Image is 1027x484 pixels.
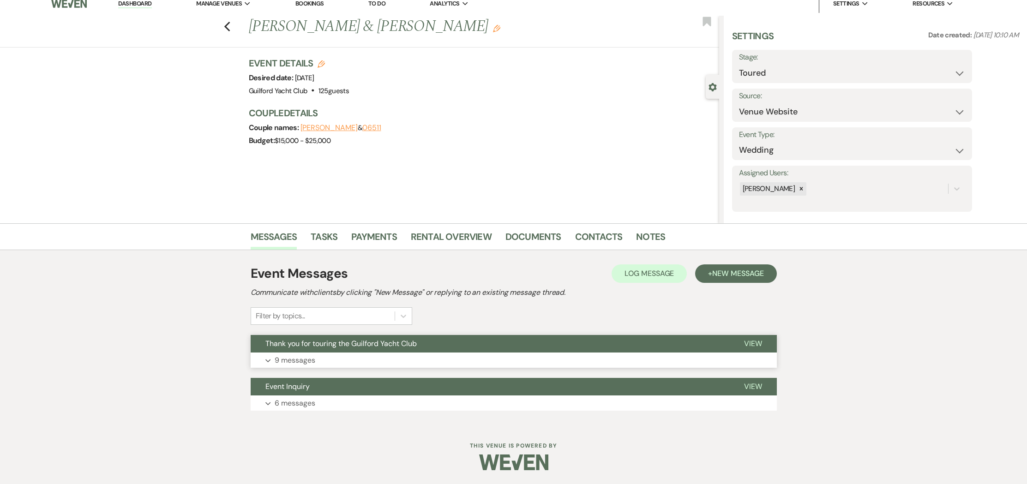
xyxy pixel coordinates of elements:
button: Event Inquiry [251,378,729,395]
button: 06511 [362,124,381,131]
span: & [300,123,381,132]
span: [DATE] 10:10 AM [973,30,1019,40]
span: View [744,339,762,348]
h1: [PERSON_NAME] & [PERSON_NAME] [249,16,621,38]
button: Thank you for touring the Guilford Yacht Club [251,335,729,353]
h3: Couple Details [249,107,710,120]
button: 9 messages [251,353,777,368]
span: Budget: [249,136,275,145]
a: Notes [636,229,665,250]
a: Rental Overview [411,229,492,250]
p: 6 messages [275,397,315,409]
span: [DATE] [295,73,314,83]
button: [PERSON_NAME] [300,124,358,131]
span: Log Message [625,269,674,278]
label: Assigned Users: [739,167,965,180]
button: 6 messages [251,395,777,411]
span: Date created: [928,30,973,40]
button: View [729,335,777,353]
button: Close lead details [709,82,717,91]
span: 125 guests [318,86,349,96]
span: Desired date: [249,73,295,83]
span: Couple names: [249,123,300,132]
button: Edit [493,24,500,32]
span: Event Inquiry [265,382,310,391]
h2: Communicate with clients by clicking "New Message" or replying to an existing message thread. [251,287,777,298]
a: Messages [251,229,297,250]
span: New Message [712,269,763,278]
button: View [729,378,777,395]
span: Thank you for touring the Guilford Yacht Club [265,339,417,348]
span: $15,000 - $25,000 [275,136,330,145]
div: Filter by topics... [256,311,305,322]
h3: Event Details [249,57,349,70]
span: View [744,382,762,391]
h1: Event Messages [251,264,348,283]
label: Event Type: [739,128,965,142]
a: Tasks [311,229,337,250]
button: +New Message [695,264,776,283]
div: [PERSON_NAME] [740,182,797,196]
h3: Settings [732,30,774,50]
button: Log Message [612,264,687,283]
label: Stage: [739,51,965,64]
a: Payments [351,229,397,250]
label: Source: [739,90,965,103]
img: Weven Logo [479,446,548,478]
span: Guilford Yacht Club [249,86,308,96]
a: Documents [505,229,561,250]
p: 9 messages [275,354,315,366]
a: Contacts [575,229,623,250]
